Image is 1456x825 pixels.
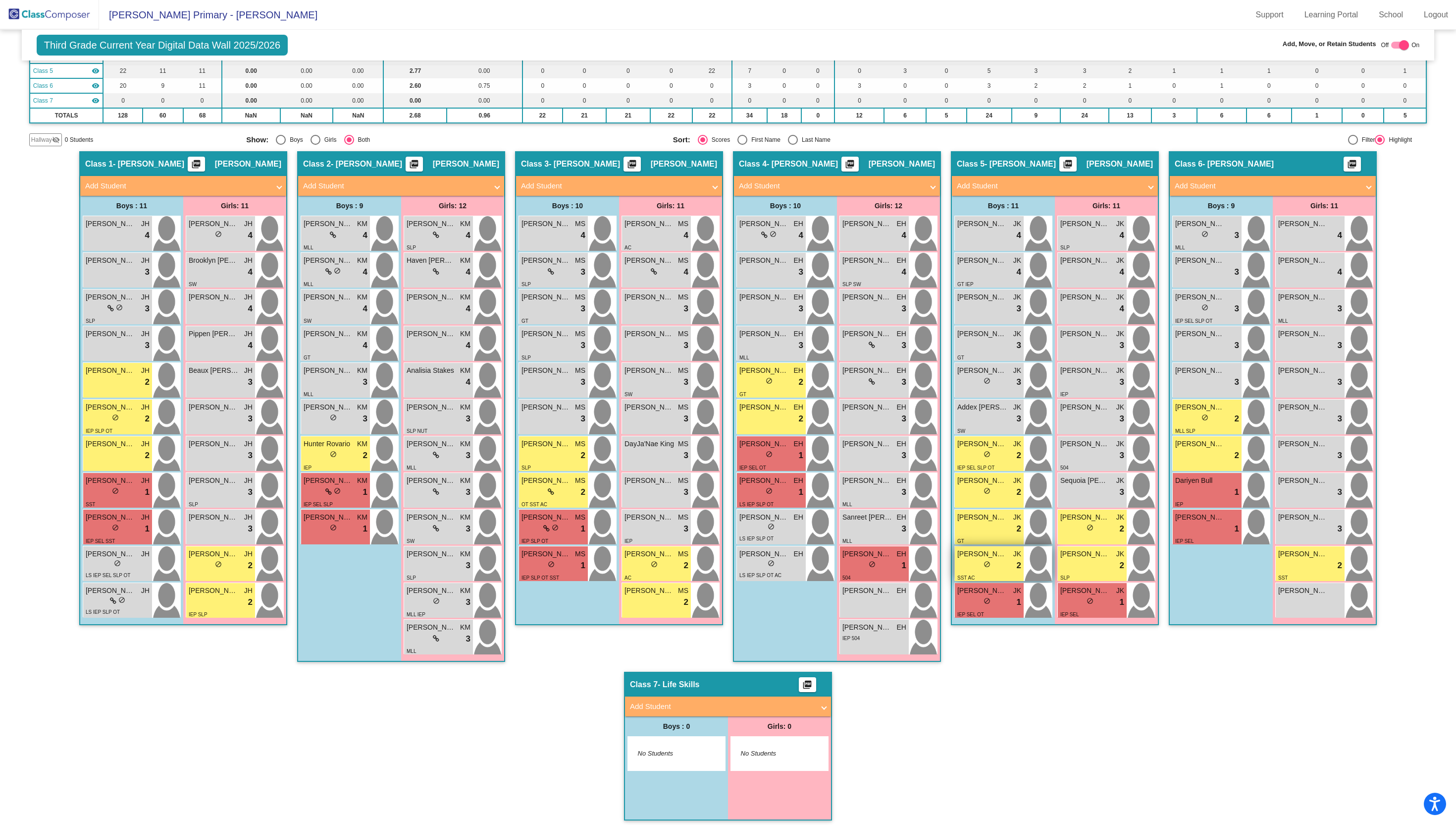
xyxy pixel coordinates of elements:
[320,135,337,144] div: Girls
[767,78,801,93] td: 0
[606,93,650,108] td: 0
[952,196,1055,216] div: Boys : 11
[798,135,831,144] div: Last Name
[333,63,383,78] td: 0.00
[1338,229,1342,242] span: 4
[902,229,906,242] span: 4
[1012,78,1060,93] td: 2
[304,292,353,302] span: [PERSON_NAME]
[1278,255,1328,266] span: [PERSON_NAME] Born
[86,219,135,229] span: [PERSON_NAME]
[799,266,803,279] span: 3
[1013,255,1021,266] span: JK
[684,229,688,242] span: 4
[103,108,142,123] td: 128
[1384,108,1426,123] td: 5
[286,135,303,144] div: Boys
[460,255,470,266] span: KM
[842,255,892,266] span: [PERSON_NAME]
[985,159,1056,169] span: - [PERSON_NAME]
[606,78,650,93] td: 0
[624,292,674,302] span: [PERSON_NAME]
[30,63,104,78] td: Jamie Kamrath - Kamrath
[215,159,281,169] span: [PERSON_NAME]
[33,66,53,75] span: Class 5
[1017,229,1021,242] span: 4
[80,176,286,196] mat-expansion-panel-header: Add Student
[65,135,93,144] span: 0 Students
[1109,108,1151,123] td: 13
[183,63,222,78] td: 11
[303,180,487,192] mat-panel-title: Add Student
[363,266,367,279] span: 4
[1197,78,1247,93] td: 1
[1292,78,1342,93] td: 0
[884,93,926,108] td: 0
[1059,157,1077,172] button: Print Students Details
[799,229,803,242] span: 4
[1060,245,1070,250] span: SLP
[141,255,150,266] span: JH
[248,229,253,242] span: 4
[869,159,935,169] span: [PERSON_NAME]
[189,292,238,302] span: [PERSON_NAME]
[1012,63,1060,78] td: 3
[692,93,732,108] td: 0
[334,267,341,274] span: do_not_disturb_alt
[884,78,926,93] td: 0
[145,229,150,242] span: 4
[549,159,620,169] span: - [PERSON_NAME]
[189,255,238,266] span: Brooklyn [PERSON_NAME]
[1292,108,1342,123] td: 1
[1248,7,1292,23] a: Support
[926,108,966,123] td: 5
[1175,180,1359,192] mat-panel-title: Add Student
[1235,229,1239,242] span: 3
[897,219,906,229] span: EH
[103,93,142,108] td: 0
[86,292,135,302] span: [PERSON_NAME]
[619,196,722,216] div: Girls: 11
[1278,219,1328,229] span: [PERSON_NAME]
[801,63,834,78] td: 0
[408,159,420,173] mat-icon: picture_as_pdf
[447,108,522,123] td: 0.96
[298,196,401,216] div: Boys : 9
[1371,7,1411,23] a: School
[33,81,53,90] span: Class 6
[222,63,280,78] td: 0.00
[333,93,383,108] td: 0.00
[957,180,1141,192] mat-panel-title: Add Student
[1062,159,1074,173] mat-icon: picture_as_pdf
[902,266,906,279] span: 4
[1120,229,1124,242] span: 4
[834,78,884,93] td: 3
[581,229,585,242] span: 4
[1292,63,1342,78] td: 0
[521,180,705,192] mat-panel-title: Add Student
[33,96,53,105] span: Class 7
[407,245,416,250] span: SLP
[1197,63,1247,78] td: 1
[606,108,650,123] td: 21
[626,159,638,173] mat-icon: picture_as_pdf
[298,176,504,196] mat-expansion-panel-header: Add Student
[244,255,253,266] span: JH
[407,292,456,302] span: [PERSON_NAME]
[1384,93,1426,108] td: 0
[103,78,142,93] td: 20
[708,135,730,144] div: Scores
[575,292,585,302] span: MS
[563,93,606,108] td: 0
[1247,78,1292,93] td: 0
[1109,93,1151,108] td: 0
[244,219,253,229] span: JH
[406,157,423,172] button: Print Students Details
[1197,93,1247,108] td: 0
[143,93,183,108] td: 0
[1175,255,1225,266] span: [PERSON_NAME]
[1120,266,1124,279] span: 4
[767,108,801,123] td: 18
[1342,108,1384,123] td: 0
[957,159,985,169] span: Class 5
